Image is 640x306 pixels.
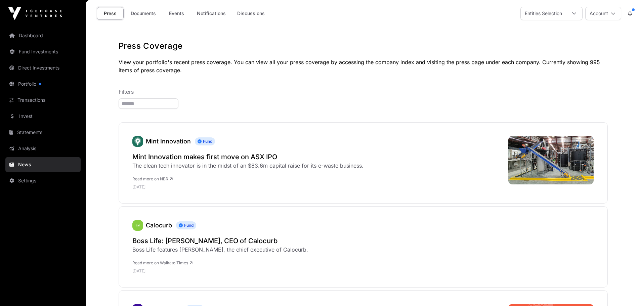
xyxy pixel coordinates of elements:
a: Mint Innovation [132,136,143,147]
a: Events [163,7,190,20]
div: Entities Selection [521,7,566,20]
a: Mint Innovation [146,138,191,145]
button: Account [585,7,621,20]
a: Documents [126,7,160,20]
a: Statements [5,125,81,140]
p: View your portfolio's recent press coverage. You can view all your press coverage by accessing th... [119,58,608,74]
a: Notifications [193,7,230,20]
img: Icehouse Ventures Logo [8,7,62,20]
a: Portfolio [5,77,81,91]
a: Fund Investments [5,44,81,59]
span: Fund [176,221,196,229]
a: Analysis [5,141,81,156]
a: Transactions [5,93,81,107]
img: Mint.svg [132,136,143,147]
a: Boss Life: [PERSON_NAME], CEO of Calocurb [132,236,308,246]
p: Filters [119,88,608,96]
span: Fund [195,137,215,145]
a: Press [97,7,124,20]
p: [DATE] [132,184,364,190]
a: Direct Investments [5,60,81,75]
a: Discussions [233,7,269,20]
a: Read more on Waikato Times [132,260,193,265]
img: calocurb301.png [132,220,143,231]
a: News [5,157,81,172]
div: The clean tech innovator is in the midst of an $83.6m capital raise for its e-waste business. [132,162,364,170]
a: Mint Innovation makes first move on ASX IPO [132,152,364,162]
a: Calocurb [146,222,172,229]
h1: Press Coverage [119,41,608,51]
iframe: Chat Widget [606,274,640,306]
a: Read more on NBR [132,176,173,181]
a: Invest [5,109,81,124]
a: Settings [5,173,81,188]
a: Dashboard [5,28,81,43]
img: mint-innovation-hammer-mill-.jpeg [508,136,594,184]
div: Boss Life features [PERSON_NAME], the chief executive of Calocurb. [132,246,308,254]
p: [DATE] [132,268,308,274]
a: Calocurb [132,220,143,231]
